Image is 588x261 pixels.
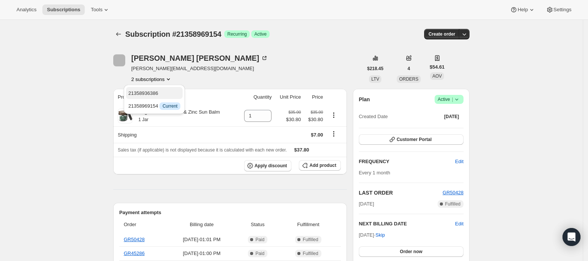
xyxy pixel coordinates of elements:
button: Edit [451,156,468,168]
small: $35.00 [310,110,323,114]
button: Create order [424,29,460,39]
button: 21358936386 [126,87,183,99]
span: Analytics [16,7,36,13]
th: Quantity [237,89,274,105]
button: 4 [403,63,415,74]
span: Created Date [359,113,388,120]
img: product img [118,108,133,123]
button: Subscriptions [113,29,124,39]
span: Edit [455,158,463,165]
span: Sales tax (if applicable) is not displayed because it is calculated with each new order. [118,147,287,153]
h2: Plan [359,96,370,103]
button: [DATE] [439,111,463,122]
span: ORDERS [399,76,418,82]
small: $35.00 [288,110,301,114]
span: Subscription #21358969154 [125,30,221,38]
span: Current [162,103,177,109]
span: Subscriptions [47,7,80,13]
button: 21358969154 InfoCurrent [126,100,183,112]
span: 21358936386 [128,90,158,96]
span: Every 1 month [359,170,390,175]
button: Add product [299,160,340,171]
span: $30.80 [286,116,301,123]
span: Tools [91,7,102,13]
span: [DATE] [444,114,459,120]
button: $218.45 [363,63,388,74]
button: Settings [541,4,576,15]
th: Price [303,89,325,105]
button: Apply discount [244,160,292,171]
span: 4 [408,66,410,72]
span: 21358969154 [128,103,180,109]
span: Active [438,96,460,103]
span: Help [517,7,528,13]
button: Tools [86,4,114,15]
h2: Payment attempts [119,209,341,216]
span: Settings [553,7,571,13]
button: Subscriptions [42,4,85,15]
a: GR50428 [442,190,463,195]
a: GR50428 [124,237,145,242]
a: GR45286 [124,250,145,256]
span: Apply discount [255,163,287,169]
span: | [452,96,453,102]
span: Paid [255,237,264,243]
span: Fulfilled [445,201,460,207]
th: Shipping [113,126,237,143]
button: GR50428 [442,189,463,196]
span: $218.45 [367,66,383,72]
span: Customer Portal [397,136,432,142]
th: Product [113,89,237,105]
span: Fulfilled [303,237,318,243]
span: $30.80 [305,116,323,123]
button: Edit [455,220,463,228]
span: $7.00 [311,132,323,138]
span: [DATE] · [359,232,385,238]
span: Billing date [168,221,235,228]
span: [PERSON_NAME][EMAIL_ADDRESS][DOMAIN_NAME] [131,65,268,72]
button: Product actions [328,111,340,119]
button: Customer Portal [359,134,463,145]
button: Order now [359,246,463,257]
span: Create order [429,31,455,37]
button: Analytics [12,4,41,15]
span: Recurring [227,31,247,37]
button: Shipping actions [328,130,340,138]
span: Fulfilled [303,250,318,256]
span: Status [240,221,276,228]
span: LTV [371,76,379,82]
button: Help [505,4,540,15]
button: Skip [371,229,389,241]
th: Order [119,216,166,233]
span: Add product [309,162,336,168]
span: [DATE] · 01:01 PM [168,236,235,243]
h2: FREQUENCY [359,158,455,165]
span: Skip [375,231,385,239]
span: [DATE] [359,200,374,208]
button: Product actions [131,75,172,83]
h2: LAST ORDER [359,189,443,196]
span: Paid [255,250,264,256]
span: [DATE] · 01:00 PM [168,250,235,257]
th: Unit Price [274,89,303,105]
span: $54.61 [430,63,445,71]
span: Active [254,31,267,37]
h2: NEXT BILLING DATE [359,220,455,228]
span: $37.80 [294,147,309,153]
div: Open Intercom Messenger [562,228,580,246]
span: Order now [400,249,422,255]
div: [PERSON_NAME] [PERSON_NAME] [131,54,268,62]
span: AOV [432,73,442,79]
span: Fulfillment [280,221,336,228]
span: Jennifer Moloney [113,54,125,66]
